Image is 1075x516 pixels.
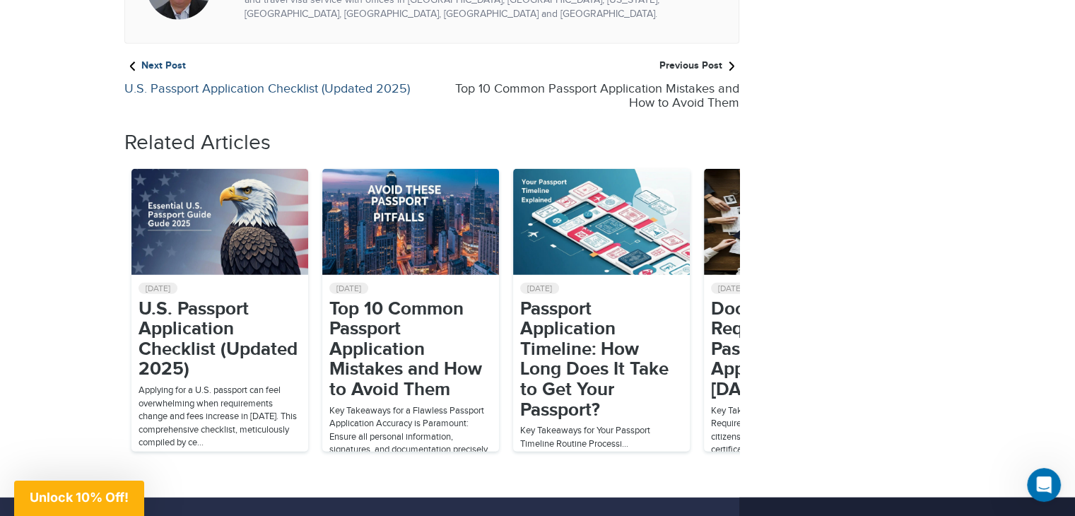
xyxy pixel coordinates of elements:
[139,300,301,380] a: U.S. Passport Application Checklist (Updated 2025)
[124,82,421,96] h4: U.S. Passport Application Checklist (Updated 2025)
[442,58,739,110] a: Previous Post Top 10 Common Passport Application Mistakes and How to Avoid Them
[711,283,750,294] span: [DATE]
[322,169,499,452] div: 2 / 10
[659,59,739,71] strong: Previous Post
[520,424,683,450] p: Key Takeaways for Your Passport Timeline Routine Processi...
[139,384,301,450] p: Applying for a U.S. passport can feel overwhelming when requirements change and fees increase in ...
[124,58,421,96] a: Next Post U.S. Passport Application Checklist (Updated 2025)
[704,169,881,275] img: people_with_passports_-_28de80_-_2186b91805bf8f87dc4281b6adbed06c6a56d5ae.jpg
[520,283,559,294] span: [DATE]
[124,59,186,71] strong: Next Post
[14,481,144,516] div: Unlock 10% Off!
[329,404,492,470] p: Key Takeaways for a Flawless Passport Application Accuracy is Paramount: Ensure all personal info...
[711,404,874,470] p: Key Takeaways First-Time Applicants: Require Form DS-11, original proof of U.S. citizenship (e.g....
[139,283,177,294] span: [DATE]
[131,169,308,452] div: 1 / 10
[520,300,683,421] a: Passport Application Timeline: How Long Does It Take to Get Your Passport?
[329,283,368,294] span: [DATE]
[513,169,690,452] div: 3 / 10
[442,82,739,110] h4: Top 10 Common Passport Application Mistakes and How to Avoid Them
[322,169,499,275] img: passport-top_10_mistakes_-_28de80_-_2186b91805bf8f87dc4281b6adbed06c6a56d5ae.jpg
[1027,468,1061,502] iframe: Intercom live chat
[711,300,874,401] a: Documents Required for a U.S. Passport Application in [DATE]
[329,300,492,401] a: Top 10 Common Passport Application Mistakes and How to Avoid Them
[513,169,690,275] img: passport-timeline_-_28de80_-_2186b91805bf8f87dc4281b6adbed06c6a56d5ae.jpg
[704,169,881,452] div: 4 / 10
[124,131,739,155] h2: Related Articles
[30,490,129,505] span: Unlock 10% Off!
[131,169,308,275] img: 2ba978ba-4c65-444b-9d1e-7c0d9c4724a8_-_28de80_-_2186b91805bf8f87dc4281b6adbed06c6a56d5ae.jpg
